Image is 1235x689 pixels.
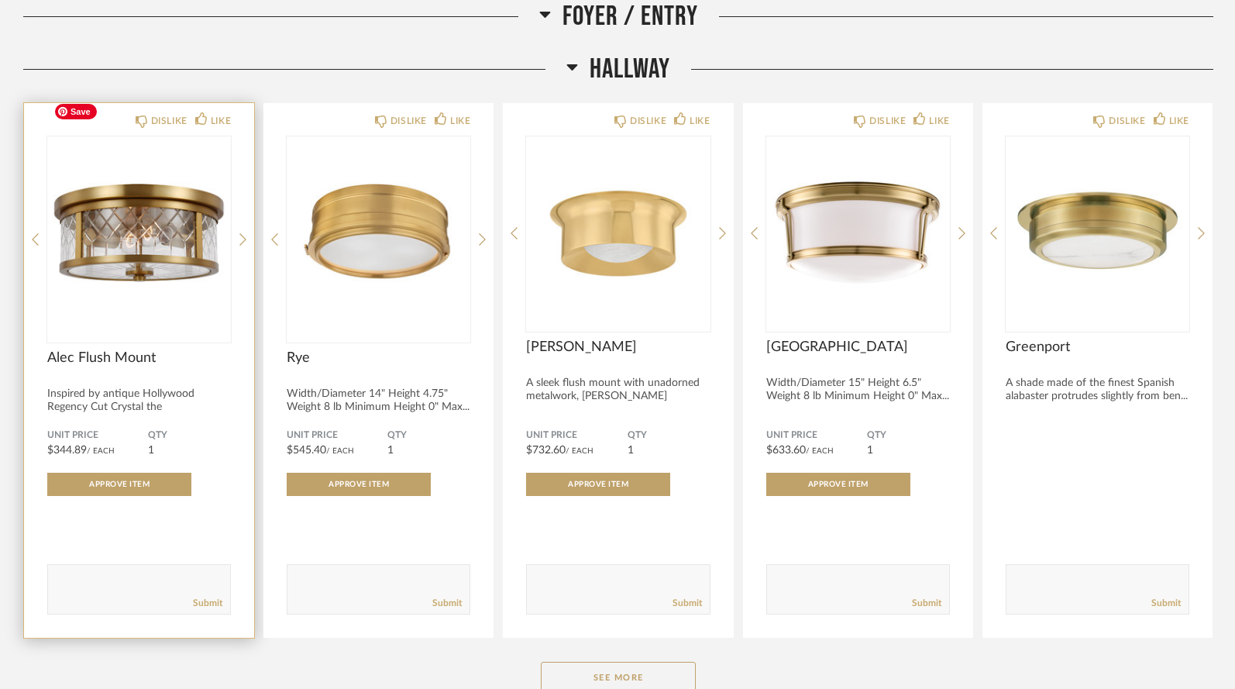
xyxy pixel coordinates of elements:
[287,429,387,442] span: Unit Price
[526,445,566,456] span: $732.60
[47,136,231,330] img: undefined
[1006,377,1189,403] div: A shade made of the finest Spanish alabaster protrudes slightly from ben...
[808,481,869,488] span: Approve Item
[148,445,154,456] span: 1
[287,350,470,367] span: Rye
[211,113,231,129] div: LIKE
[1151,597,1181,610] a: Submit
[628,429,710,442] span: QTY
[766,445,806,456] span: $633.60
[690,113,710,129] div: LIKE
[193,597,222,610] a: Submit
[566,447,593,455] span: / Each
[869,113,906,129] div: DISLIKE
[87,447,115,455] span: / Each
[287,136,470,330] div: 0
[287,388,470,414] div: Width/Diameter 14" Height 4.75" Weight 8 lb Minimum Height 0" Max...
[432,597,462,610] a: Submit
[1109,113,1145,129] div: DISLIKE
[387,429,470,442] span: QTY
[526,339,710,356] span: [PERSON_NAME]
[630,113,666,129] div: DISLIKE
[1169,113,1189,129] div: LIKE
[526,377,710,416] div: A sleek flush mount with unadorned metalwork, [PERSON_NAME] celebrates the be...
[766,136,950,330] img: undefined
[329,481,389,488] span: Approve Item
[287,473,431,496] button: Approve Item
[766,473,910,496] button: Approve Item
[526,429,627,442] span: Unit Price
[89,481,150,488] span: Approve Item
[867,445,873,456] span: 1
[590,53,670,86] span: Hallway
[628,445,634,456] span: 1
[47,445,87,456] span: $344.89
[912,597,941,610] a: Submit
[287,136,470,330] img: undefined
[390,113,427,129] div: DISLIKE
[55,104,97,119] span: Save
[387,445,394,456] span: 1
[568,481,628,488] span: Approve Item
[450,113,470,129] div: LIKE
[867,429,950,442] span: QTY
[526,136,710,330] img: undefined
[47,388,231,427] div: Inspired by antique Hollywood Regency Cut Crystal the [PERSON_NAME] semi-fl...
[766,339,950,356] span: [GEOGRAPHIC_DATA]
[929,113,949,129] div: LIKE
[766,377,950,403] div: Width/Diameter 15" Height 6.5" Weight 8 lb Minimum Height 0" Max...
[526,473,670,496] button: Approve Item
[47,473,191,496] button: Approve Item
[148,429,231,442] span: QTY
[47,350,231,367] span: Alec Flush Mount
[47,429,148,442] span: Unit Price
[1006,136,1189,330] img: undefined
[287,445,326,456] span: $545.40
[151,113,187,129] div: DISLIKE
[673,597,702,610] a: Submit
[766,429,867,442] span: Unit Price
[1006,339,1189,356] span: Greenport
[326,447,354,455] span: / Each
[806,447,834,455] span: / Each
[47,136,231,330] div: 0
